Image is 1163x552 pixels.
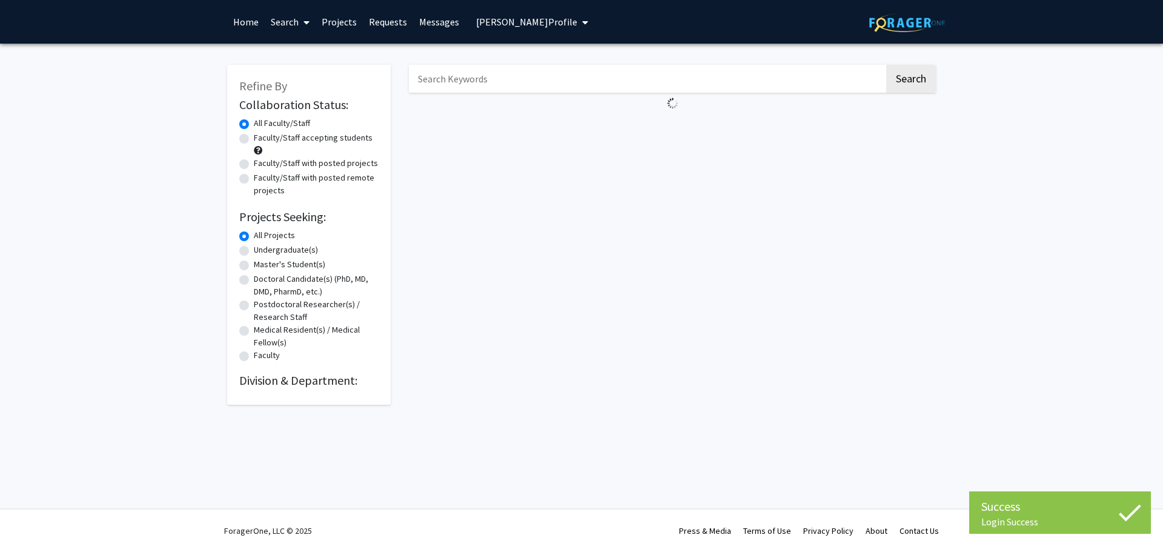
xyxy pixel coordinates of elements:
a: Search [265,1,316,43]
label: Faculty/Staff accepting students [254,131,373,144]
a: Projects [316,1,363,43]
div: ForagerOne, LLC © 2025 [224,510,312,552]
nav: Page navigation [409,114,936,142]
img: Loading [662,93,683,114]
img: ForagerOne Logo [869,13,945,32]
label: Postdoctoral Researcher(s) / Research Staff [254,298,379,324]
label: Faculty/Staff with posted remote projects [254,171,379,197]
label: Undergraduate(s) [254,244,318,256]
h2: Division & Department: [239,373,379,388]
button: Search [886,65,936,93]
a: Contact Us [900,525,939,536]
label: All Faculty/Staff [254,117,310,130]
a: Privacy Policy [803,525,853,536]
div: Success [981,497,1139,516]
label: Faculty/Staff with posted projects [254,157,378,170]
h2: Projects Seeking: [239,210,379,224]
a: Home [227,1,265,43]
label: Master's Student(s) [254,258,325,271]
label: All Projects [254,229,295,242]
span: [PERSON_NAME] Profile [476,16,577,28]
a: Terms of Use [743,525,791,536]
label: Doctoral Candidate(s) (PhD, MD, DMD, PharmD, etc.) [254,273,379,298]
div: Login Success [981,516,1139,528]
a: Requests [363,1,413,43]
input: Search Keywords [409,65,884,93]
a: Messages [413,1,465,43]
a: About [866,525,887,536]
a: Press & Media [679,525,731,536]
label: Faculty [254,349,280,362]
h2: Collaboration Status: [239,98,379,112]
span: Refine By [239,78,287,93]
label: Medical Resident(s) / Medical Fellow(s) [254,324,379,349]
